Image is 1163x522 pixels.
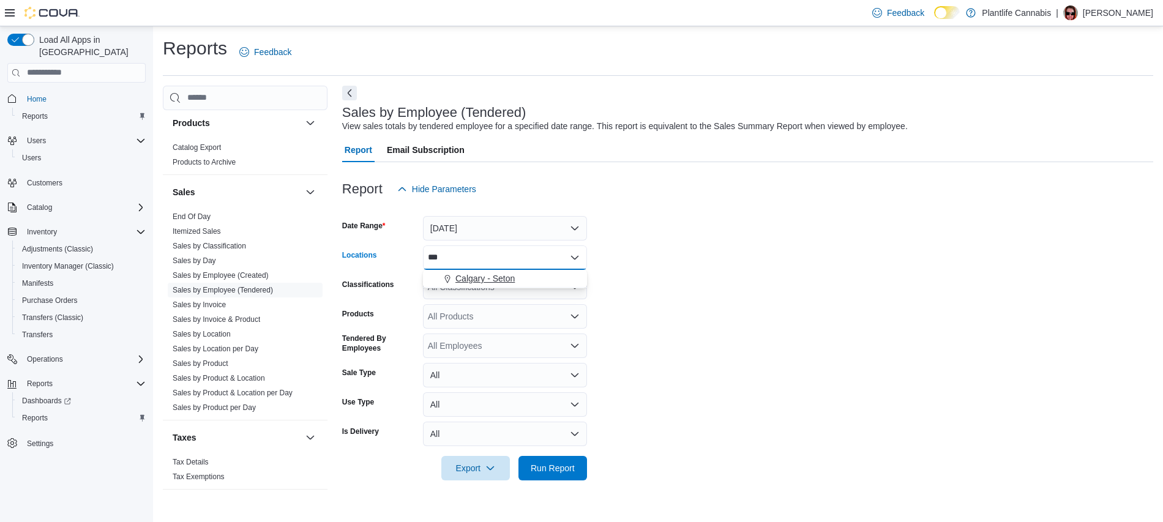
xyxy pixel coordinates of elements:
a: Manifests [17,276,58,291]
a: Sales by Location per Day [173,345,258,353]
a: Sales by Product per Day [173,403,256,412]
a: Transfers (Classic) [17,310,88,325]
button: Reports [22,376,58,391]
button: Purchase Orders [12,292,151,309]
span: Operations [22,352,146,367]
span: Users [22,133,146,148]
span: Reports [22,111,48,121]
h3: Taxes [173,431,196,444]
span: Export [449,456,503,480]
a: Reports [17,109,53,124]
button: Next [342,86,357,100]
button: Close list of options [570,253,580,263]
button: Open list of options [570,311,580,321]
p: [PERSON_NAME] [1083,6,1153,20]
span: Reports [27,379,53,389]
span: Adjustments (Classic) [17,242,146,256]
span: Catalog [22,200,146,215]
span: Report [345,138,372,162]
a: Sales by Employee (Tendered) [173,286,273,294]
a: Adjustments (Classic) [17,242,98,256]
span: Catalog [27,203,52,212]
button: Operations [2,351,151,368]
span: Load All Apps in [GEOGRAPHIC_DATA] [34,34,146,58]
button: Products [303,116,318,130]
span: Sales by Invoice & Product [173,315,260,324]
a: Products to Archive [173,158,236,166]
span: Inventory Manager (Classic) [17,259,146,274]
h3: Sales by Employee (Tendered) [342,105,526,120]
span: Tax Exemptions [173,472,225,482]
button: Manifests [12,275,151,292]
button: Adjustments (Classic) [12,240,151,258]
a: Dashboards [12,392,151,409]
button: Users [22,133,51,148]
span: Transfers [17,327,146,342]
a: Sales by Product [173,359,228,368]
input: Dark Mode [934,6,960,19]
span: Transfers (Classic) [22,313,83,323]
button: Taxes [303,430,318,445]
h3: Sales [173,186,195,198]
label: Use Type [342,397,374,407]
span: Purchase Orders [17,293,146,308]
span: Sales by Classification [173,241,246,251]
a: Tax Details [173,458,209,466]
p: Plantlife Cannabis [982,6,1051,20]
button: Home [2,90,151,108]
a: Sales by Product & Location [173,374,265,382]
button: [DATE] [423,216,587,240]
a: Sales by Product & Location per Day [173,389,293,397]
h1: Reports [163,36,227,61]
span: Sales by Product & Location [173,373,265,383]
span: Transfers [22,330,53,340]
span: Customers [22,175,146,190]
button: Operations [22,352,68,367]
label: Is Delivery [342,427,379,436]
h3: Products [173,117,210,129]
button: All [423,422,587,446]
button: All [423,363,587,387]
button: Catalog [22,200,57,215]
button: Reports [12,108,151,125]
span: Feedback [254,46,291,58]
button: Reports [2,375,151,392]
label: Products [342,309,374,319]
div: Choose from the following options [423,270,587,288]
nav: Complex example [7,85,146,484]
span: Dashboards [22,396,71,406]
label: Classifications [342,280,394,289]
a: Settings [22,436,58,451]
span: Home [27,94,47,104]
button: Catalog [2,199,151,216]
button: Sales [173,186,301,198]
button: Hide Parameters [392,177,481,201]
span: Dashboards [17,393,146,408]
button: Transfers [12,326,151,343]
span: Purchase Orders [22,296,78,305]
span: Run Report [531,462,575,474]
div: Taxes [163,455,327,489]
span: Inventory Manager (Classic) [22,261,114,271]
a: Dashboards [17,393,76,408]
a: End Of Day [173,212,211,221]
p: | [1056,6,1058,20]
a: Sales by Employee (Created) [173,271,269,280]
span: Calgary - Seton [455,272,515,285]
span: Operations [27,354,63,364]
span: Reports [17,109,146,124]
a: Sales by Classification [173,242,246,250]
span: Products to Archive [173,157,236,167]
span: Users [27,136,46,146]
a: Feedback [867,1,929,25]
span: Reports [17,411,146,425]
a: Feedback [234,40,296,64]
button: Export [441,456,510,480]
h3: Report [342,182,383,196]
span: Sales by Invoice [173,300,226,310]
span: Settings [27,439,53,449]
span: Email Subscription [387,138,465,162]
button: Inventory Manager (Classic) [12,258,151,275]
